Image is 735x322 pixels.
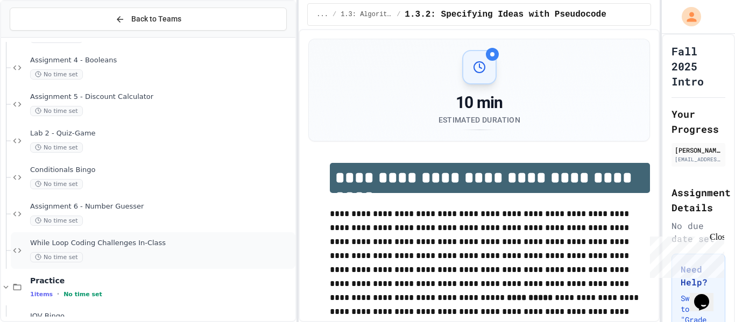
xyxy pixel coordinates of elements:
h1: Fall 2025 Intro [672,44,725,89]
div: Chat with us now!Close [4,4,74,68]
span: IOV Bingo [30,312,293,321]
button: Back to Teams [10,8,287,31]
div: My Account [670,4,704,29]
span: No time set [30,106,83,116]
span: Assignment 4 - Booleans [30,56,293,65]
span: / [397,10,400,19]
div: [PERSON_NAME] [675,145,722,155]
span: While Loop Coding Challenges In-Class [30,239,293,248]
div: No due date set [672,219,725,245]
span: No time set [63,291,102,298]
span: No time set [30,252,83,262]
span: No time set [30,69,83,80]
iframe: chat widget [646,232,724,278]
span: • [57,290,59,298]
span: 1 items [30,291,53,298]
iframe: chat widget [690,279,724,311]
h2: Your Progress [672,106,725,137]
div: Estimated Duration [439,115,520,125]
span: No time set [30,216,83,226]
span: Back to Teams [131,13,181,25]
div: [EMAIL_ADDRESS][DOMAIN_NAME] [675,155,722,163]
span: Assignment 6 - Number Guesser [30,202,293,211]
h2: Assignment Details [672,185,725,215]
span: ... [316,10,328,19]
span: No time set [30,142,83,153]
span: / [333,10,336,19]
span: No time set [30,179,83,189]
span: 1.3: Algorithms - from Pseudocode to Flowcharts [341,10,392,19]
span: Practice [30,276,293,285]
span: 1.3.2: Specifying Ideas with Pseudocode [405,8,606,21]
div: 10 min [439,93,520,112]
span: Lab 2 - Quiz-Game [30,129,293,138]
span: Assignment 5 - Discount Calculator [30,92,293,102]
span: Conditionals Bingo [30,166,293,175]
